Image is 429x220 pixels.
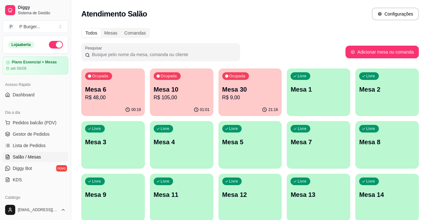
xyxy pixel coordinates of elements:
[200,107,210,112] p: 01:01
[268,107,278,112] p: 21:16
[3,175,68,185] a: KDS
[229,74,245,79] p: Ocupada
[3,90,68,100] a: Dashboard
[359,138,415,146] p: Mesa 8
[287,68,350,116] button: LivreMesa 1
[92,126,101,131] p: Livre
[355,121,419,169] button: LivreMesa 8
[18,207,58,212] span: [EMAIL_ADDRESS][DOMAIN_NAME]
[298,179,306,184] p: Livre
[13,120,57,126] span: Pedidos balcão (PDV)
[13,154,41,160] span: Salão / Mesas
[131,107,141,112] p: 00:19
[3,118,68,128] button: Pedidos balcão (PDV)
[13,92,35,98] span: Dashboard
[366,74,375,79] p: Livre
[13,131,50,137] span: Gestor de Pedidos
[81,68,145,116] button: OcupadaMesa 6R$ 48,0000:19
[49,41,63,49] button: Alterar Status
[154,94,210,101] p: R$ 105,00
[161,126,170,131] p: Livre
[154,190,210,199] p: Mesa 11
[359,190,415,199] p: Mesa 14
[229,126,238,131] p: Livre
[154,85,210,94] p: Mesa 10
[218,121,282,169] button: LivreMesa 5
[355,68,419,116] button: LivreMesa 2
[154,138,210,146] p: Mesa 4
[12,60,57,65] article: Plano Essencial + Mesas
[3,152,68,162] a: Salão / Mesas
[366,179,375,184] p: Livre
[85,94,141,101] p: R$ 48,00
[85,138,141,146] p: Mesa 3
[8,41,34,48] div: Loja aberta
[3,163,68,173] a: Diggy Botnovo
[19,23,40,30] div: P Burger ...
[8,23,14,30] span: P
[150,68,213,116] button: OcupadaMesa 10R$ 105,0001:01
[3,80,68,90] div: Acesso Rápido
[82,29,101,37] div: Todos
[345,46,419,58] button: Adicionar mesa ou comanda
[366,126,375,131] p: Livre
[10,66,26,71] article: até 06/09
[291,138,346,146] p: Mesa 7
[287,121,350,169] button: LivreMesa 7
[298,126,306,131] p: Livre
[3,140,68,151] a: Lista de Pedidos
[13,177,22,183] span: KDS
[3,129,68,139] a: Gestor de Pedidos
[101,29,121,37] div: Mesas
[291,190,346,199] p: Mesa 13
[359,85,415,94] p: Mesa 2
[13,142,46,149] span: Lista de Pedidos
[92,74,108,79] p: Ocupada
[222,138,278,146] p: Mesa 5
[85,85,141,94] p: Mesa 6
[150,121,213,169] button: LivreMesa 4
[161,74,177,79] p: Ocupada
[13,165,32,171] span: Diggy Bot
[229,179,238,184] p: Livre
[372,8,419,20] button: Configurações
[222,190,278,199] p: Mesa 12
[18,10,66,16] span: Sistema de Gestão
[92,179,101,184] p: Livre
[18,5,66,10] span: Diggy
[298,74,306,79] p: Livre
[81,9,147,19] h2: Atendimento Salão
[161,179,170,184] p: Livre
[121,29,150,37] div: Comandas
[218,68,282,116] button: OcupadaMesa 30R$ 9,0021:16
[3,56,68,74] a: Plano Essencial + Mesasaté 06/09
[3,202,68,217] button: [EMAIL_ADDRESS][DOMAIN_NAME]
[222,94,278,101] p: R$ 9,00
[3,192,68,203] div: Catálogo
[81,121,145,169] button: LivreMesa 3
[3,20,68,33] button: Select a team
[85,190,141,199] p: Mesa 9
[3,107,68,118] div: Dia a dia
[85,45,104,51] label: Pesquisar
[291,85,346,94] p: Mesa 1
[3,3,68,18] a: DiggySistema de Gestão
[90,51,236,58] input: Pesquisar
[222,85,278,94] p: Mesa 30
